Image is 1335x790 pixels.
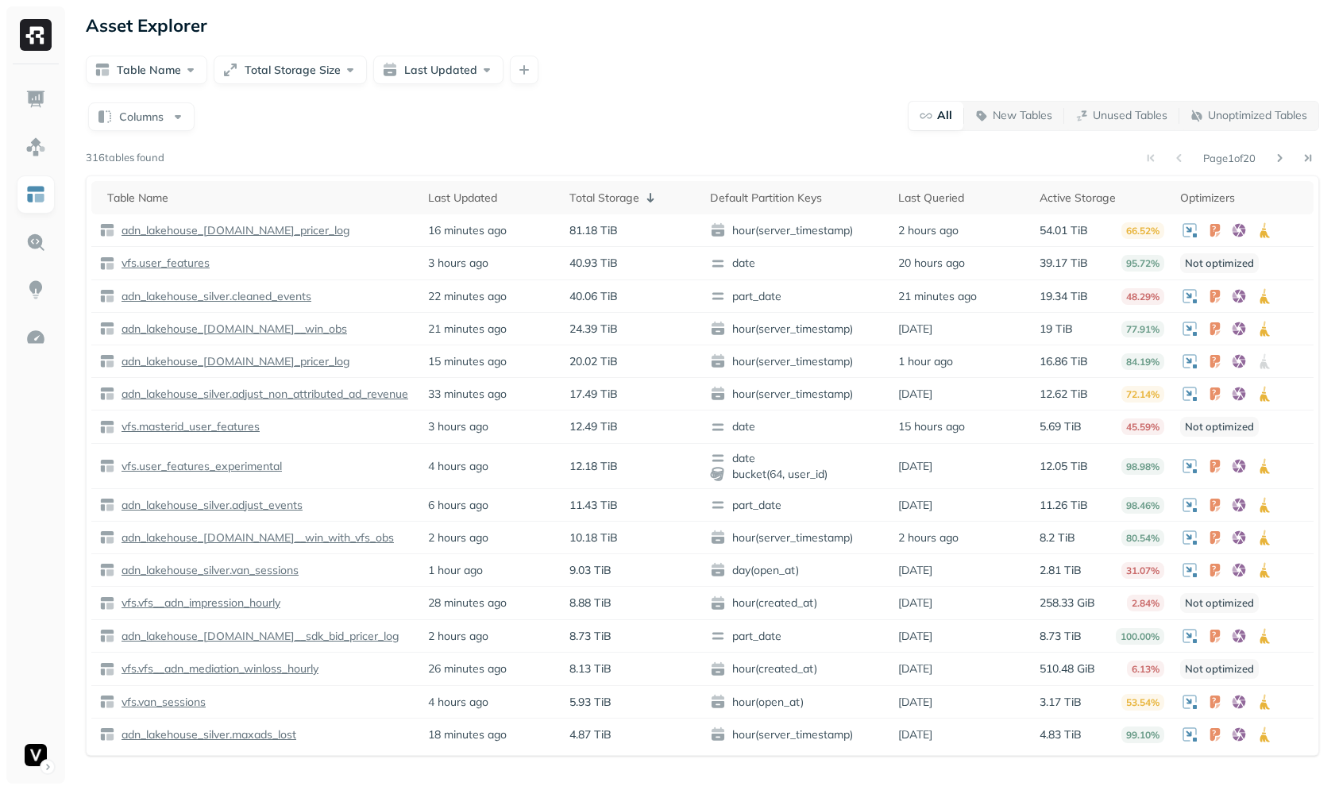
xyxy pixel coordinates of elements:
p: 4 hours ago [428,459,488,474]
img: table [99,628,115,644]
p: adn_lakehouse_silver.adjust_non_attributed_ad_revenue [118,387,408,402]
p: 21 minutes ago [898,289,977,304]
span: hour(server_timestamp) [710,530,882,545]
p: 12.18 TiB [569,459,618,474]
a: vfs.user_features_experimental [115,459,282,474]
p: 66.52% [1121,222,1164,239]
p: 2 hours ago [898,530,959,545]
p: adn_lakehouse_silver.adjust_events [118,498,303,513]
p: Not optimized [1180,417,1259,437]
p: 33 minutes ago [428,387,507,402]
span: hour(created_at) [710,661,882,677]
p: 1 hour ago [898,354,953,369]
p: 4.83 TiB [1040,727,1082,742]
p: 2 hours ago [428,629,488,644]
p: 2 hours ago [428,530,488,545]
p: 6.13% [1127,661,1164,677]
p: 4.87 TiB [569,727,612,742]
span: hour(open_at) [710,694,882,710]
span: date [710,419,882,435]
p: adn_lakehouse_[DOMAIN_NAME]_pricer_log [118,223,350,238]
img: table [99,321,115,337]
p: adn_lakehouse_[DOMAIN_NAME]__win_with_vfs_obs [118,530,394,545]
a: adn_lakehouse_silver.van_sessions [115,563,299,578]
p: 510.48 GiB [1040,661,1095,676]
p: [DATE] [898,459,932,474]
span: hour(server_timestamp) [710,726,882,742]
p: 26 minutes ago [428,661,507,676]
p: 5.69 TiB [1040,419,1082,434]
div: Active Storage [1040,191,1165,206]
img: table [99,458,115,474]
p: 21 minutes ago [428,322,507,337]
button: Table Name [86,56,207,84]
button: Columns [88,102,195,131]
p: 99.10% [1121,726,1164,743]
p: vfs.vfs__adn_impression_hourly [118,595,280,611]
span: part_date [710,288,882,304]
a: vfs.user_features [115,256,210,271]
p: [DATE] [898,498,932,513]
p: 5.93 TiB [569,695,612,710]
img: Insights [25,279,46,300]
p: 12.62 TiB [1040,387,1088,402]
p: 2.84% [1127,595,1164,611]
p: 3.17 TiB [1040,695,1082,710]
div: Default Partition Keys [710,191,882,206]
p: 40.93 TiB [569,256,618,271]
p: [DATE] [898,595,932,611]
p: 10.18 TiB [569,530,618,545]
p: Not optimized [1180,593,1259,613]
a: adn_lakehouse_[DOMAIN_NAME]_pricer_log [115,354,350,369]
p: 8.88 TiB [569,595,612,611]
p: [DATE] [898,387,932,402]
p: 8.2 TiB [1040,530,1075,545]
a: adn_lakehouse_[DOMAIN_NAME]_pricer_log [115,223,350,238]
p: 98.46% [1121,497,1164,514]
img: table [99,661,115,677]
div: Optimizers [1180,191,1306,206]
p: 2.81 TiB [1040,563,1082,578]
div: Table Name [107,191,412,206]
a: adn_lakehouse_silver.cleaned_events [115,289,311,304]
a: adn_lakehouse_[DOMAIN_NAME]__win_obs [115,322,347,337]
span: hour(server_timestamp) [710,386,882,402]
p: 18 minutes ago [428,727,507,742]
p: 8.13 TiB [569,661,612,676]
p: All [937,108,952,123]
p: vfs.van_sessions [118,695,206,710]
img: Assets [25,137,46,157]
p: vfs.masterid_user_features [118,419,260,434]
a: adn_lakehouse_[DOMAIN_NAME]__win_with_vfs_obs [115,530,394,545]
p: 20.02 TiB [569,354,618,369]
span: date [710,450,882,466]
p: 3 hours ago [428,256,488,271]
p: adn_lakehouse_silver.cleaned_events [118,289,311,304]
button: Last Updated [373,56,504,84]
p: Asset Explorer [86,14,207,37]
p: 31.07% [1121,562,1164,579]
p: Not optimized [1180,659,1259,679]
a: vfs.vfs__adn_impression_hourly [115,595,280,611]
p: 19 TiB [1040,322,1073,337]
p: 19.34 TiB [1040,289,1088,304]
img: Asset Explorer [25,184,46,205]
p: 15 hours ago [898,419,965,434]
p: 45.59% [1121,418,1164,435]
img: table [99,288,115,304]
img: table [99,353,115,369]
img: Optimization [25,327,46,348]
p: 53.54% [1121,694,1164,711]
a: vfs.van_sessions [115,695,206,710]
a: vfs.vfs__adn_mediation_winloss_hourly [115,661,318,676]
p: 8.73 TiB [569,629,612,644]
p: 22 minutes ago [428,289,507,304]
p: 20 hours ago [898,256,965,271]
p: [DATE] [898,695,932,710]
img: Ryft [20,19,52,51]
p: 81.18 TiB [569,223,618,238]
p: 24.39 TiB [569,322,618,337]
div: Last Queried [898,191,1024,206]
p: 48.29% [1121,288,1164,305]
p: [DATE] [898,563,932,578]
